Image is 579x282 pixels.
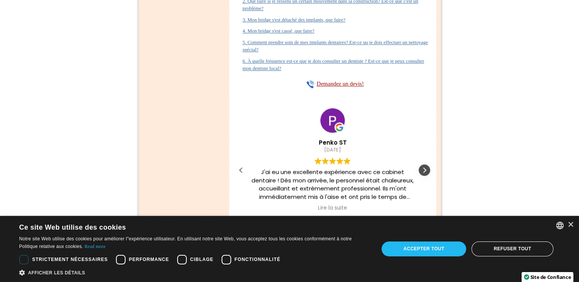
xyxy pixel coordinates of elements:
span: Afficher les détails [28,270,85,276]
div: Accepter tout [382,241,466,256]
span: Fonctionnalité [235,256,281,263]
img: icon_callback.gif [305,80,315,89]
div: [DATE] [249,146,417,153]
div: Avis précédent [235,164,247,176]
: Notre site Web utilise des cookies pour améliorer l"expérience utilisateur. En utilisant notre si... [19,236,352,249]
img: Penko ST profile picture [320,108,345,133]
span: Strictement nécessaires [32,256,108,263]
img: Google [322,157,329,164]
div: J'ai eu une excellente expérience avec ce cabinet dentaire ! Dès mon arrivée, le personnel était ... [249,168,417,201]
a: Demandez un devis! [316,81,364,87]
a: 4. Mon bridge s'est cassé, que faire? [243,28,315,34]
span: Performance [129,256,169,263]
a: Read more, opens a new window [85,244,106,249]
div: Avis suivante [419,164,430,176]
div: Refuser tout [471,241,553,256]
div: Penko ST [249,138,417,146]
span: Lire la suite [318,204,347,212]
div: Ce site Web utilise des cookies [19,220,349,232]
a: 3. Mon bridge s'est détaché des implants, que faire? [243,17,346,23]
span: Ciblage [190,256,214,263]
a: 5. Comment prendre soin de mes implants dentaires? Est-ce qu je dois effectuer un nettoyage spécial? [243,39,428,53]
img: Google [334,122,344,132]
a: 6. À quelle fréquence est-ce que je dois consulter un dentiste ? Est-ce que je peux consulter mon... [243,58,424,71]
img: Google [344,157,351,164]
div: Afficher les détails [19,269,368,276]
div: Close [568,222,573,228]
img: Google [336,157,343,164]
img: Google [329,157,336,164]
img: Google [315,157,321,164]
